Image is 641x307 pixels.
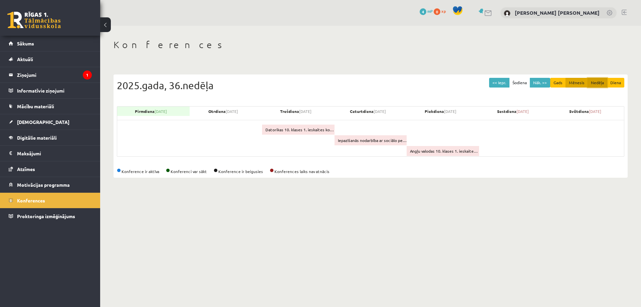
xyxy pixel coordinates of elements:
a: [PERSON_NAME] [PERSON_NAME] [515,9,600,16]
span: Atzīmes [17,166,35,172]
span: Proktoringa izmēģinājums [17,213,75,219]
button: Mēnesis [566,78,588,88]
div: 2025.gada, 36.nedēļa [117,78,624,93]
a: Mācību materiāli [9,99,92,114]
a: Digitālie materiāli [9,130,92,145]
div: Sestdiena [479,107,552,116]
span: 0 [434,8,440,15]
span: Digitālie materiāli [17,135,57,141]
span: Konferences [17,197,45,203]
button: Gads [550,78,566,88]
span: xp [441,8,446,14]
img: Frančesko Pio Bevilakva [504,10,510,17]
a: Aktuāli [9,51,92,67]
span: Aktuāli [17,56,33,62]
span: Motivācijas programma [17,182,70,188]
div: Konference ir aktīva Konferenci var sākt Konference ir beigusies Konferences laiks nav atnācis [117,168,624,174]
span: [DATE] [589,109,601,114]
a: Informatīvie ziņojumi [9,83,92,98]
button: Nedēļa [588,78,607,88]
a: Datorikas 10. klases 1. ieskaites konference [265,127,347,132]
legend: Ziņojumi [17,67,92,83]
span: [DATE] [374,109,386,114]
a: Konferences [9,193,92,208]
span: [DATE] [155,109,167,114]
i: 1 [83,70,92,80]
div: Trešdiena [262,107,335,116]
a: Rīgas 1. Tālmācības vidusskola [7,12,61,28]
a: 4 mP [420,8,433,14]
a: Angļu valodas 10. klases 1. ieskaites konference [410,148,498,154]
button: Nāk. >> [530,78,550,88]
span: Sākums [17,40,34,46]
a: [DEMOGRAPHIC_DATA] [9,114,92,130]
legend: Informatīvie ziņojumi [17,83,92,98]
span: [DATE] [299,109,311,114]
button: << Iepr. [489,78,509,88]
a: Proktoringa izmēģinājums [9,208,92,224]
div: Svētdiena [552,107,624,116]
span: 4 [420,8,426,15]
div: Otrdiena [190,107,262,116]
span: [DATE] [226,109,238,114]
a: Ziņojumi1 [9,67,92,83]
span: mP [427,8,433,14]
a: Atzīmes [9,161,92,177]
span: Mācību materiāli [17,103,54,109]
span: [DATE] [444,109,456,114]
span: [DEMOGRAPHIC_DATA] [17,119,69,125]
a: 0 xp [434,8,449,14]
span: [DATE] [516,109,529,114]
a: Motivācijas programma [9,177,92,192]
button: Diena [607,78,624,88]
a: Maksājumi [9,146,92,161]
div: Piekdiena [407,107,479,116]
a: Iepazīšanās nodarbība ar sociālo pedagogu [338,138,416,143]
button: Šodiena [509,78,530,88]
a: Sākums [9,36,92,51]
div: Ceturtdiena [335,107,407,116]
legend: Maksājumi [17,146,92,161]
div: Pirmdiena [117,107,190,116]
h1: Konferences [114,39,628,50]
